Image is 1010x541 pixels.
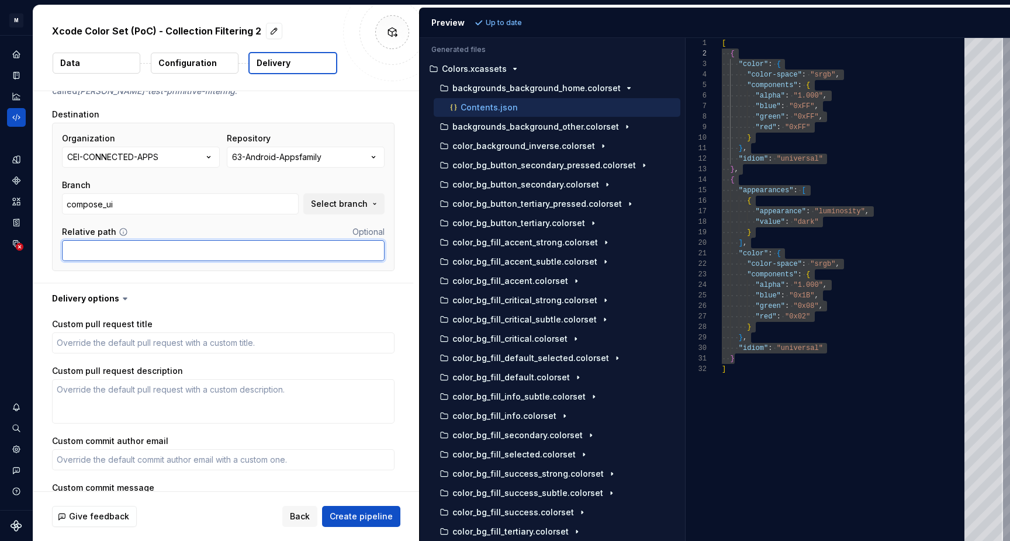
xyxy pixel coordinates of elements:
[785,92,789,100] span: :
[835,260,839,268] span: ,
[442,64,507,74] p: Colors.xcassets
[7,150,26,169] a: Design tokens
[330,511,393,522] span: Create pipeline
[801,186,805,195] span: [
[429,120,680,133] button: backgrounds_background_other.colorset
[7,234,26,253] a: Data sources
[686,290,707,301] div: 25
[452,411,556,421] p: color_bg_fill_info.colorset
[686,48,707,59] div: 2
[11,520,22,532] svg: Supernova Logo
[7,461,26,480] div: Contact support
[429,255,680,268] button: color_bg_fill_accent_subtle.colorset
[7,87,26,106] a: Analytics
[452,296,597,305] p: color_bg_fill_critical_strong.colorset
[452,180,599,189] p: color_bg_button_secondary.colorset
[322,506,400,527] button: Create pipeline
[785,123,810,131] span: "0xFF"
[722,365,726,373] span: ]
[755,207,805,216] span: "appearance"
[747,197,751,205] span: {
[429,294,680,307] button: color_bg_fill_critical_strong.colorset
[768,249,772,258] span: :
[768,344,772,352] span: :
[738,155,767,163] span: "idiom"
[814,102,818,110] span: ,
[7,440,26,459] a: Settings
[755,292,780,300] span: "blue"
[52,435,168,447] label: Custom commit author email
[776,249,780,258] span: {
[452,353,609,363] p: color_bg_fill_default_selected.colorset
[755,281,784,289] span: "alpha"
[7,171,26,190] div: Components
[776,344,822,352] span: "universal"
[743,239,747,247] span: ,
[755,218,784,226] span: "value"
[686,322,707,332] div: 28
[793,113,818,121] span: "0xFF"
[452,469,604,478] p: color_bg_fill_success_strong.colorset
[747,323,751,331] span: }
[452,84,621,93] p: backgrounds_background_home.colorset
[7,213,26,232] a: Storybook stories
[822,281,826,289] span: ,
[429,352,680,365] button: color_bg_fill_default_selected.colorset
[52,24,261,38] p: Xcode Color Set (PoC) - Collection Filtering 2
[806,270,810,279] span: {
[793,186,797,195] span: :
[7,66,26,85] a: Documentation
[793,302,818,310] span: "0x08"
[785,218,789,226] span: :
[822,92,826,100] span: ,
[743,144,747,152] span: ,
[785,281,789,289] span: :
[747,81,797,89] span: "components"
[686,259,707,269] div: 22
[686,38,707,48] div: 1
[257,57,290,69] p: Delivery
[429,178,680,191] button: color_bg_button_secondary.colorset
[452,219,585,228] p: color_bg_button_tertiary.colorset
[686,311,707,322] div: 27
[2,8,30,33] button: M
[303,193,385,214] button: Select branch
[686,217,707,227] div: 18
[429,429,680,442] button: color_bg_fill_secondary.colorset
[232,151,321,163] div: 63-Android-Appsfamily
[429,332,680,345] button: color_bg_fill_critical.colorset
[452,315,597,324] p: color_bg_fill_critical_subtle.colorset
[755,102,780,110] span: "blue"
[776,313,780,321] span: :
[452,431,583,440] p: color_bg_fill_secondary.colorset
[429,506,680,519] button: color_bg_fill_success.colorset
[452,508,574,517] p: color_bg_fill_success.colorset
[801,71,805,79] span: :
[429,313,680,326] button: color_bg_fill_critical_subtle.colorset
[686,332,707,343] div: 29
[151,53,238,74] button: Configuration
[686,80,707,91] div: 5
[785,302,789,310] span: :
[818,113,822,121] span: ,
[686,185,707,196] div: 15
[686,248,707,259] div: 21
[452,527,569,536] p: color_bg_fill_tertiary.colorset
[431,45,673,54] p: Generated files
[780,102,784,110] span: :
[52,482,154,494] label: Custom commit message
[7,398,26,417] div: Notifications
[62,193,299,214] input: Enter a branch name or select a branch
[429,448,680,461] button: color_bg_fill_selected.colorset
[452,334,568,344] p: color_bg_fill_critical.colorset
[429,390,680,403] button: color_bg_fill_info_subtle.colorset
[686,364,707,374] div: 32
[686,206,707,217] div: 17
[429,140,680,152] button: color_background_inverse.colorset
[738,239,742,247] span: ]
[424,63,680,75] button: Colors.xcassets
[486,18,522,27] p: Up to date
[9,13,23,27] div: M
